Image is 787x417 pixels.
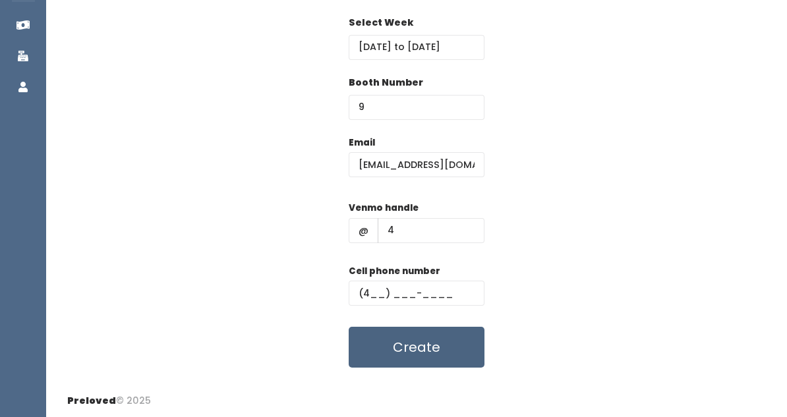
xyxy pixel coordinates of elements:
[349,35,484,60] input: Select week
[349,327,484,368] button: Create
[349,136,375,150] label: Email
[349,265,440,278] label: Cell phone number
[349,281,484,306] input: (___) ___-____
[349,218,378,243] span: @
[67,394,116,407] span: Preloved
[349,152,484,177] input: @ .
[67,383,151,408] div: © 2025
[349,95,484,120] input: Booth Number
[349,76,423,90] label: Booth Number
[349,16,413,30] label: Select Week
[349,202,419,215] label: Venmo handle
